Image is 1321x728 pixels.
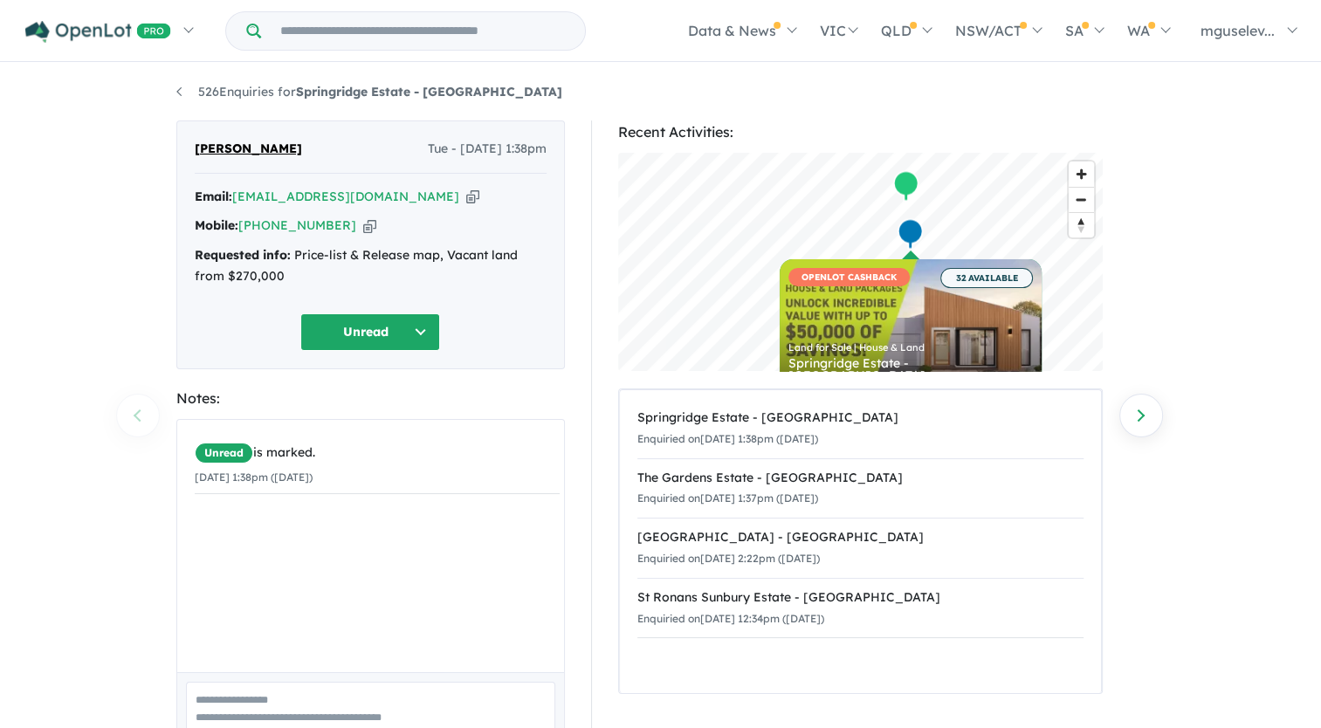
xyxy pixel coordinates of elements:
[195,245,547,287] div: Price-list & Release map, Vacant land from $270,000
[195,443,560,464] div: is marked.
[195,217,238,233] strong: Mobile:
[195,470,313,484] small: [DATE] 1:38pm ([DATE])
[897,218,923,251] div: Map marker
[1069,161,1094,187] button: Zoom in
[176,84,562,100] a: 526Enquiries forSpringridge Estate - [GEOGRAPHIC_DATA]
[637,458,1084,519] a: The Gardens Estate - [GEOGRAPHIC_DATA]Enquiried on[DATE] 1:37pm ([DATE])
[300,313,440,351] button: Unread
[1069,188,1094,212] span: Zoom out
[428,139,547,160] span: Tue - [DATE] 1:38pm
[1069,213,1094,237] span: Reset bearing to north
[637,527,1084,548] div: [GEOGRAPHIC_DATA] - [GEOGRAPHIC_DATA]
[940,268,1033,288] span: 32 AVAILABLE
[232,189,459,204] a: [EMAIL_ADDRESS][DOMAIN_NAME]
[1069,187,1094,212] button: Zoom out
[296,84,562,100] strong: Springridge Estate - [GEOGRAPHIC_DATA]
[195,247,291,263] strong: Requested info:
[1069,212,1094,237] button: Reset bearing to north
[195,139,302,160] span: [PERSON_NAME]
[788,357,1033,381] div: Springridge Estate - [GEOGRAPHIC_DATA]
[788,268,910,286] span: OPENLOT CASHBACK
[25,21,171,43] img: Openlot PRO Logo White
[618,153,1103,371] canvas: Map
[637,491,818,505] small: Enquiried on [DATE] 1:37pm ([DATE])
[637,587,1084,608] div: St Ronans Sunbury Estate - [GEOGRAPHIC_DATA]
[466,188,479,206] button: Copy
[788,343,1033,353] div: Land for Sale | House & Land
[176,82,1146,103] nav: breadcrumb
[637,612,824,625] small: Enquiried on [DATE] 12:34pm ([DATE])
[363,216,376,235] button: Copy
[265,12,581,50] input: Try estate name, suburb, builder or developer
[637,468,1084,489] div: The Gardens Estate - [GEOGRAPHIC_DATA]
[637,552,820,565] small: Enquiried on [DATE] 2:22pm ([DATE])
[195,443,253,464] span: Unread
[637,518,1084,579] a: [GEOGRAPHIC_DATA] - [GEOGRAPHIC_DATA]Enquiried on[DATE] 2:22pm ([DATE])
[637,432,818,445] small: Enquiried on [DATE] 1:38pm ([DATE])
[892,170,919,203] div: Map marker
[637,578,1084,639] a: St Ronans Sunbury Estate - [GEOGRAPHIC_DATA]Enquiried on[DATE] 12:34pm ([DATE])
[780,259,1042,390] a: OPENLOT CASHBACK 32 AVAILABLE Land for Sale | House & Land Springridge Estate - [GEOGRAPHIC_DATA]
[238,217,356,233] a: [PHONE_NUMBER]
[195,189,232,204] strong: Email:
[1201,22,1275,39] span: mguselev...
[637,408,1084,429] div: Springridge Estate - [GEOGRAPHIC_DATA]
[176,387,565,410] div: Notes:
[618,120,1103,144] div: Recent Activities:
[637,399,1084,459] a: Springridge Estate - [GEOGRAPHIC_DATA]Enquiried on[DATE] 1:38pm ([DATE])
